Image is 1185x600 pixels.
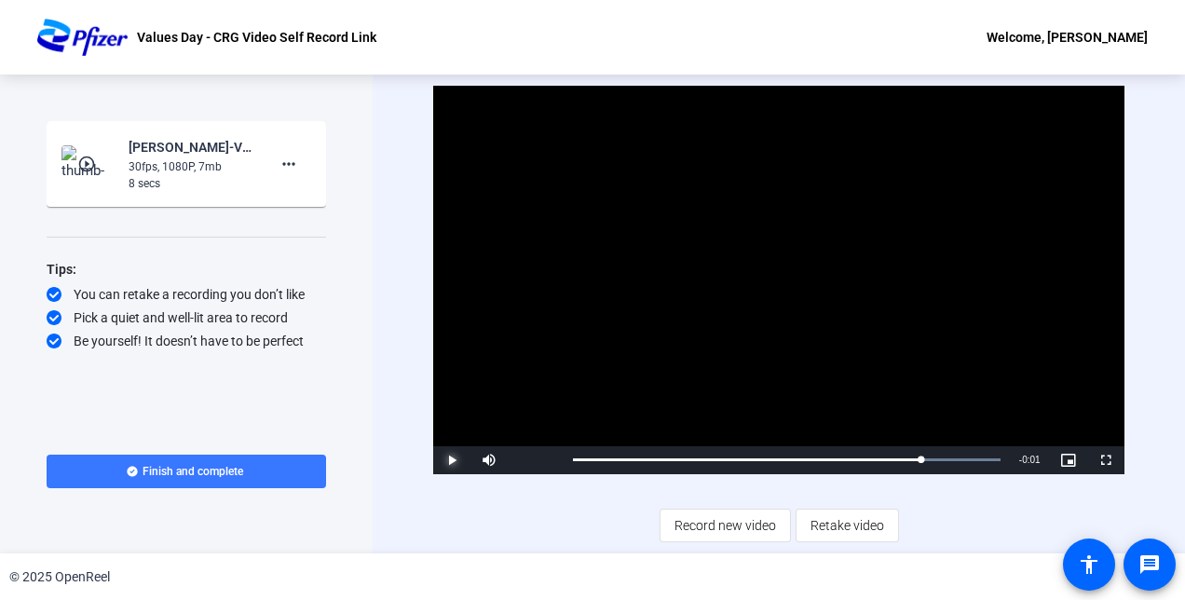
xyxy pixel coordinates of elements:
mat-icon: message [1138,553,1161,576]
div: 30fps, 1080P, 7mb [129,158,253,175]
span: 0:01 [1022,455,1040,465]
button: Finish and complete [47,455,326,488]
span: Retake video [810,508,884,543]
p: Values Day - CRG Video Self Record Link [137,26,376,48]
div: Progress Bar [573,458,1000,461]
div: 8 secs [129,175,253,192]
div: Pick a quiet and well-lit area to record [47,308,326,327]
mat-icon: play_circle_outline [77,155,100,173]
button: Mute [470,446,508,474]
mat-icon: more_horiz [278,153,300,175]
div: [PERSON_NAME]-Values Day - CRG Video Recordings-Values Day - CRG Video Self Record Link-175813808... [129,136,253,158]
div: Be yourself! It doesn’t have to be perfect [47,332,326,350]
button: Record new video [660,509,791,542]
mat-icon: accessibility [1078,553,1100,576]
div: Tips: [47,258,326,280]
span: - [1019,455,1022,465]
div: © 2025 OpenReel [9,567,110,587]
button: Retake video [796,509,899,542]
button: Fullscreen [1087,446,1124,474]
button: Play [433,446,470,474]
img: thumb-nail [61,145,116,183]
div: Video Player [433,86,1124,474]
span: Record new video [674,508,776,543]
div: Welcome, [PERSON_NAME] [987,26,1148,48]
div: You can retake a recording you don’t like [47,285,326,304]
button: Picture-in-Picture [1050,446,1087,474]
span: Finish and complete [143,464,243,479]
img: OpenReel logo [37,19,128,56]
